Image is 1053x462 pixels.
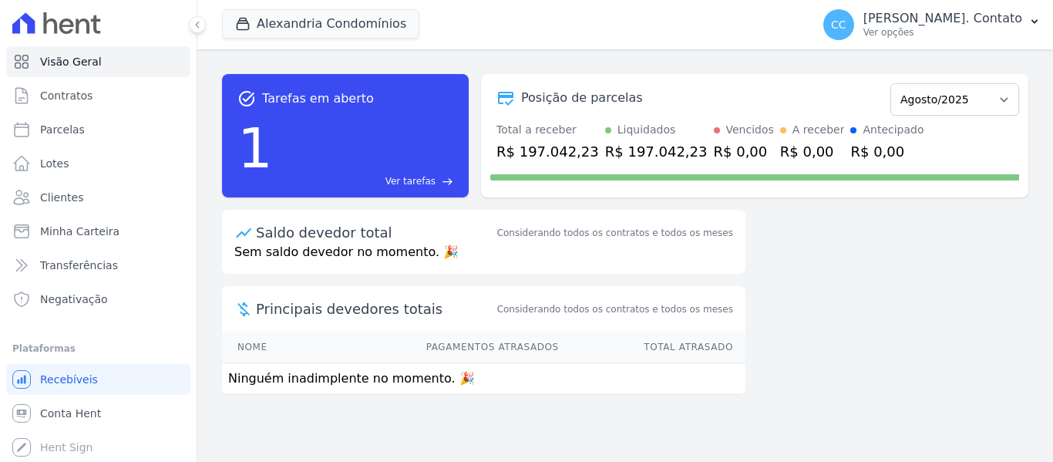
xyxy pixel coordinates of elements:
[237,89,256,108] span: task_alt
[40,292,108,307] span: Negativação
[237,108,273,188] div: 1
[40,54,102,69] span: Visão Geral
[256,298,494,319] span: Principais devedores totais
[6,80,190,111] a: Contratos
[6,148,190,179] a: Lotes
[442,176,453,187] span: east
[497,226,733,240] div: Considerando todos os contratos e todos os meses
[496,141,599,162] div: R$ 197.042,23
[12,339,184,358] div: Plataformas
[256,222,494,243] div: Saldo devedor total
[496,122,599,138] div: Total a receber
[222,9,419,39] button: Alexandria Condomínios
[40,156,69,171] span: Lotes
[40,190,83,205] span: Clientes
[222,243,745,274] p: Sem saldo devedor no momento. 🎉
[521,89,643,107] div: Posição de parcelas
[6,250,190,281] a: Transferências
[40,224,119,239] span: Minha Carteira
[40,258,118,273] span: Transferências
[315,332,559,363] th: Pagamentos Atrasados
[863,122,923,138] div: Antecipado
[6,364,190,395] a: Recebíveis
[605,141,708,162] div: R$ 197.042,23
[262,89,374,108] span: Tarefas em aberto
[222,332,315,363] th: Nome
[726,122,774,138] div: Vencidos
[497,302,733,316] span: Considerando todos os contratos e todos os meses
[6,182,190,213] a: Clientes
[792,122,845,138] div: A receber
[6,114,190,145] a: Parcelas
[40,122,85,137] span: Parcelas
[385,174,436,188] span: Ver tarefas
[560,332,745,363] th: Total Atrasado
[780,141,845,162] div: R$ 0,00
[279,174,453,188] a: Ver tarefas east
[863,11,1022,26] p: [PERSON_NAME]. Contato
[617,122,676,138] div: Liquidados
[6,398,190,429] a: Conta Hent
[863,26,1022,39] p: Ver opções
[714,141,774,162] div: R$ 0,00
[6,46,190,77] a: Visão Geral
[811,3,1053,46] button: CC [PERSON_NAME]. Contato Ver opções
[40,372,98,387] span: Recebíveis
[831,19,846,30] span: CC
[222,363,745,395] td: Ninguém inadimplente no momento. 🎉
[40,88,93,103] span: Contratos
[40,406,101,421] span: Conta Hent
[850,141,923,162] div: R$ 0,00
[6,216,190,247] a: Minha Carteira
[6,284,190,315] a: Negativação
